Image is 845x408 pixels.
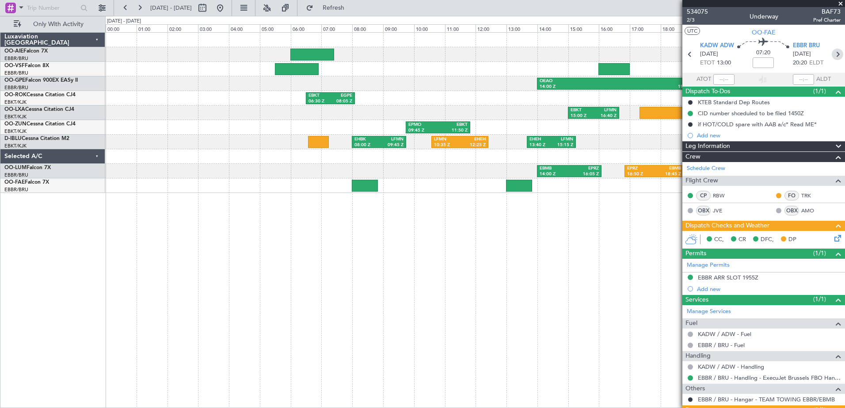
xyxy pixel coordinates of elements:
a: EBKT/KJK [4,99,27,106]
div: 09:45 Z [408,128,438,134]
a: KADW / ADW - Handling [698,363,764,370]
div: 14:00 Z [540,171,569,178]
a: RBW [713,192,733,200]
span: Others [685,384,705,394]
a: OO-FAEFalcon 7X [4,180,49,185]
a: TRK [801,192,821,200]
button: UTC [685,27,700,35]
div: CP [696,191,711,200]
div: 06:30 Z [308,98,330,105]
span: OO-FAE [4,180,25,185]
a: Manage Services [687,307,731,316]
div: 16:50 Z [627,171,654,178]
div: 11:00 [445,24,476,32]
a: OO-ZUNCessna Citation CJ4 [4,121,76,127]
div: EBMB [654,166,681,172]
span: DFC, [761,235,774,244]
div: EPRZ [569,166,599,172]
div: 08:00 Z [354,142,379,148]
span: (1/1) [813,87,826,96]
a: EBBR/BRU [4,70,28,76]
span: OO-ROK [4,92,27,98]
a: OO-VSFFalcon 8X [4,63,49,68]
a: OO-LXACessna Citation CJ4 [4,107,74,112]
div: 12:00 [476,24,506,32]
div: 16:00 [599,24,630,32]
div: 18:45 Z [654,171,681,178]
span: Only With Activity [23,21,93,27]
button: Refresh [302,1,355,15]
span: D-IBLU [4,136,22,141]
span: ALDT [816,75,831,84]
div: EPMO [408,122,438,128]
span: [DATE] - [DATE] [150,4,192,12]
div: 08:05 Z [330,98,352,105]
div: EBKT [571,107,594,113]
input: --:-- [713,74,735,85]
a: EBKT/KJK [4,143,27,149]
a: KADW / ADW - Fuel [698,330,751,338]
div: FO [784,191,799,200]
span: Services [685,295,708,305]
a: EBKT/KJK [4,113,27,120]
a: OO-ROKCessna Citation CJ4 [4,92,76,98]
span: OO-GPE [4,78,25,83]
div: LFMN [551,136,573,143]
span: Permits [685,249,706,259]
a: EBBR/BRU [4,55,28,62]
div: 15:00 Z [571,113,594,119]
div: 17:00 [630,24,661,32]
span: 13:00 [717,59,731,68]
div: 02:00 [167,24,198,32]
span: EBBR BRU [793,42,820,50]
span: Flight Crew [685,176,718,186]
span: OO-ZUN [4,121,27,127]
div: Add new [697,132,841,139]
div: KTEB Standard Dep Routes [698,98,770,106]
div: LFMN [379,136,403,143]
span: ELDT [809,59,823,68]
div: CID number shceduled to be filed 1450Z [698,110,804,117]
div: EHBK [354,136,379,143]
div: 01:00 [137,24,167,32]
span: CC, [714,235,724,244]
div: 11:50 Z [438,128,468,134]
a: EBBR / BRU - Fuel [698,341,745,349]
span: [DATE] [700,50,718,59]
span: OO-AIE [4,49,23,54]
div: 15:00 [568,24,599,32]
span: OO-FAE [752,28,776,37]
span: KADW ADW [700,42,734,50]
div: EGPE [330,93,352,99]
div: [DATE] - [DATE] [107,18,141,25]
div: if HOT/COLD spare with AAB a/c* Read ME* [698,121,817,128]
a: JVE [713,207,733,215]
span: 2/3 [687,16,708,24]
div: 06:00 [291,24,322,32]
div: EHEH [529,136,551,143]
div: Add new [697,285,841,293]
div: 10:35 Z [434,142,460,148]
div: 13:40 Z [529,142,551,148]
span: Dispatch Checks and Weather [685,221,769,231]
a: OO-AIEFalcon 7X [4,49,48,54]
div: 09:00 [383,24,414,32]
a: OO-GPEFalcon 900EX EASy II [4,78,78,83]
div: EHEH [460,136,486,143]
a: Manage Permits [687,261,730,270]
div: 04:00 [229,24,260,32]
div: 16:40 Z [594,113,617,119]
a: AMO [801,207,821,215]
span: (1/1) [813,249,826,258]
div: 13:00 [506,24,537,32]
div: 14:00 Z [540,84,617,90]
div: OBX [784,206,799,215]
span: OO-LUM [4,165,27,170]
span: ATOT [697,75,711,84]
a: OO-LUMFalcon 7X [4,165,51,170]
input: Trip Number [27,1,78,15]
span: (1/1) [813,295,826,304]
span: Pref Charter [813,16,841,24]
span: OO-VSF [4,63,25,68]
div: 07:00 [321,24,352,32]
